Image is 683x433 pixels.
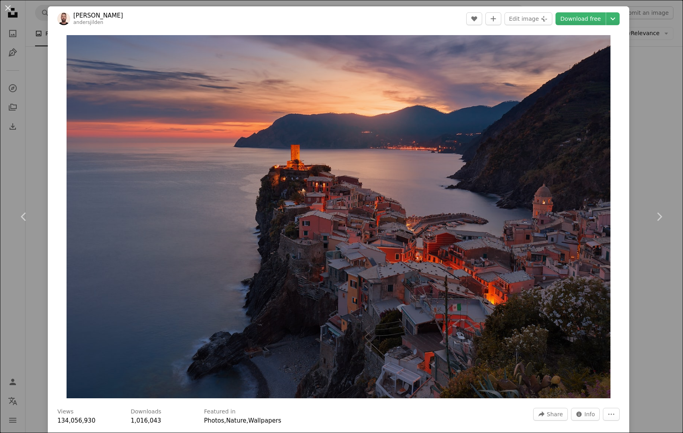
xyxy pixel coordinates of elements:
span: , [246,417,248,424]
button: Stats about this image [571,408,600,421]
h3: Featured in [204,408,236,416]
button: Share this image [533,408,567,421]
span: 1,016,043 [131,417,161,424]
button: Zoom in on this image [67,35,610,398]
a: Wallpapers [248,417,281,424]
a: Next [635,178,683,255]
button: Edit image [504,12,552,25]
img: Go to Anders Jildén's profile [57,12,70,25]
button: Choose download size [606,12,620,25]
a: Photos [204,417,224,424]
span: , [224,417,226,424]
a: Download free [555,12,606,25]
span: Share [547,408,563,420]
span: 134,056,930 [57,417,95,424]
a: Nature [226,417,246,424]
img: aerial view of village on mountain cliff during orange sunset [67,35,610,398]
button: Like [466,12,482,25]
button: More Actions [603,408,620,421]
button: Add to Collection [485,12,501,25]
span: Info [585,408,595,420]
h3: Downloads [131,408,161,416]
h3: Views [57,408,74,416]
a: [PERSON_NAME] [73,12,123,20]
a: andersjilden [73,20,103,25]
